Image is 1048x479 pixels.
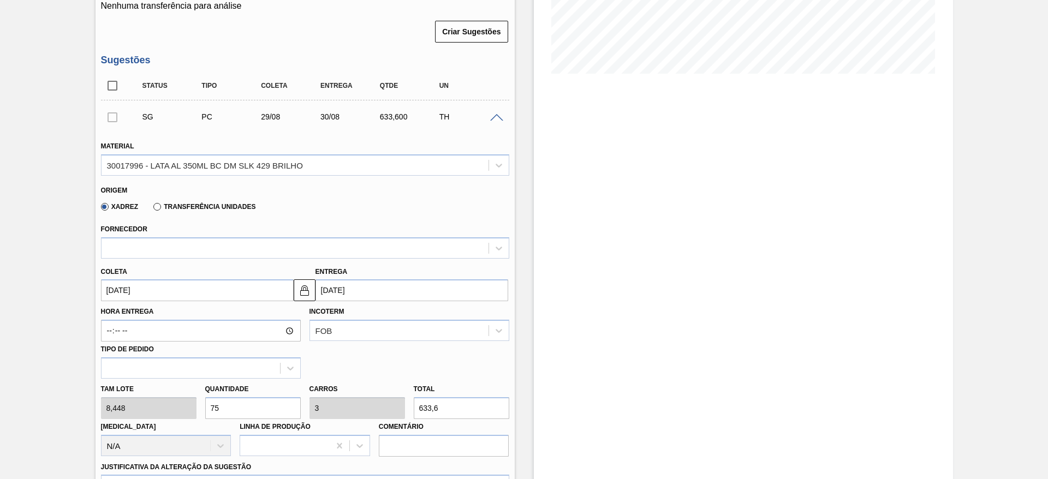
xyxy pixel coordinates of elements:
[101,1,509,11] p: Nenhuma transferência para análise
[377,112,443,121] div: 633,600
[318,82,384,89] div: Entrega
[309,308,344,315] label: Incoterm
[101,304,301,320] label: Hora Entrega
[101,268,127,276] label: Coleta
[205,385,249,393] label: Quantidade
[101,225,147,233] label: Fornecedor
[107,160,303,170] div: 30017996 - LATA AL 350ML BC DM SLK 429 BRILHO
[294,279,315,301] button: locked
[318,112,384,121] div: 30/08/2025
[101,187,128,194] label: Origem
[101,381,196,397] label: Tam lote
[315,268,348,276] label: Entrega
[199,82,265,89] div: Tipo
[101,463,252,471] label: Justificativa da Alteração da Sugestão
[437,82,503,89] div: UN
[315,279,508,301] input: dd/mm/yyyy
[101,203,139,211] label: Xadrez
[258,112,324,121] div: 29/08/2025
[298,284,311,297] img: locked
[153,203,255,211] label: Transferência Unidades
[315,326,332,336] div: FOB
[140,112,206,121] div: Sugestão Criada
[435,21,508,43] button: Criar Sugestões
[437,112,503,121] div: TH
[101,345,154,353] label: Tipo de pedido
[101,279,294,301] input: dd/mm/yyyy
[258,82,324,89] div: Coleta
[436,20,509,44] div: Criar Sugestões
[240,423,311,430] label: Linha de Produção
[309,385,338,393] label: Carros
[101,55,509,66] h3: Sugestões
[199,112,265,121] div: Pedido de Compra
[379,419,509,435] label: Comentário
[140,82,206,89] div: Status
[414,385,435,393] label: Total
[377,82,443,89] div: Qtde
[101,423,156,430] label: [MEDICAL_DATA]
[101,142,134,150] label: Material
